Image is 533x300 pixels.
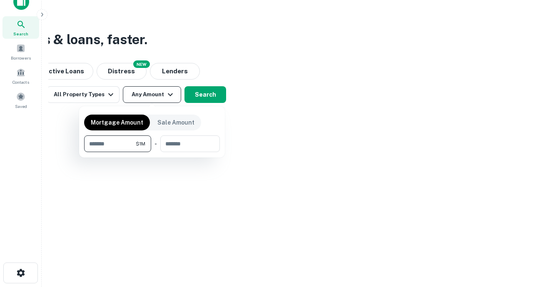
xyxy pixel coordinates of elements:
iframe: Chat Widget [491,233,533,273]
div: - [154,135,157,152]
p: Mortgage Amount [91,118,143,127]
p: Sale Amount [157,118,194,127]
span: $1M [136,140,145,147]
